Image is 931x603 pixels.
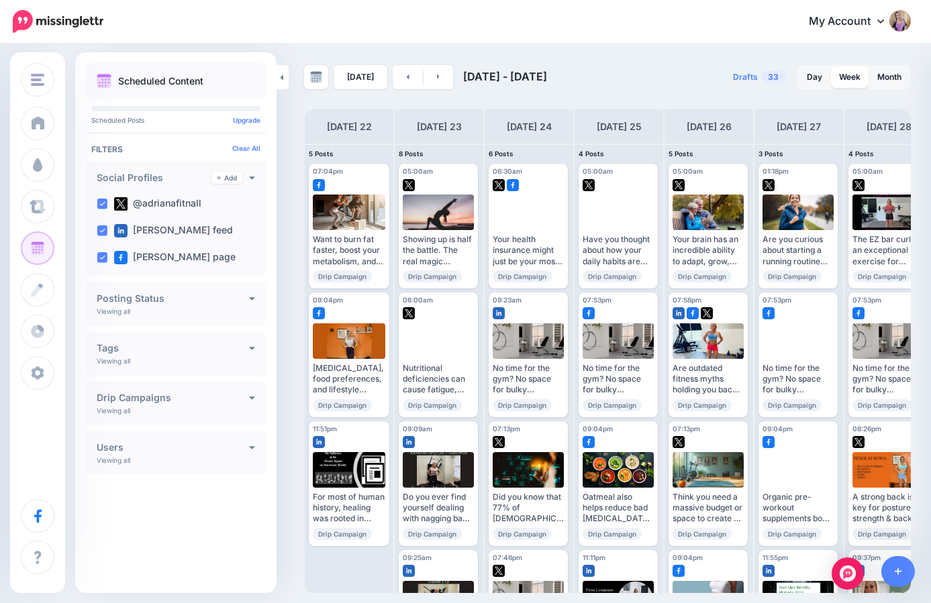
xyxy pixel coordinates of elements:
[583,363,654,396] div: No time for the gym? No space for bulky equipment at home? A portable smart gym might be exactly ...
[313,399,372,411] span: Drip Campaign
[852,492,924,525] div: A strong back is key for posture, strength & back pain prevention. The Pendlay row, a barbell mov...
[403,307,415,319] img: twitter-square.png
[493,179,505,191] img: twitter-square.png
[91,117,260,123] p: Scheduled Posts
[493,436,505,448] img: twitter-square.png
[763,425,793,433] span: 09:04pm
[493,296,522,304] span: 09:23am
[852,270,912,282] span: Drip Campaign
[313,528,372,540] span: Drip Campaign
[852,307,865,319] img: facebook-square.png
[114,224,233,237] label: [PERSON_NAME] feed
[493,167,522,175] span: 06:30am
[763,363,834,396] div: No time for the gym? No space for bulky equipment at home? A portable smart gym might be exactly ...
[493,363,564,396] div: No time for the gym? No space for bulky equipment at home? A portable smart gym might be exactly ...
[673,363,744,396] div: Are outdated fitness myths holding you back from getting stronger and feeling your best? Too many...
[489,150,513,158] span: 6 Posts
[403,270,462,282] span: Drip Campaign
[869,66,910,88] a: Month
[493,492,564,525] div: Did you know that 77% of [DEMOGRAPHIC_DATA] households carry some form of debt? Debt can weigh he...
[761,70,785,83] span: 33
[313,167,343,175] span: 07:04pm
[673,399,732,411] span: Drip Campaign
[313,425,337,433] span: 11:51pm
[852,399,912,411] span: Drip Campaign
[583,296,611,304] span: 07:53pm
[673,553,703,561] span: 09:04pm
[114,197,201,211] label: @adrianafitnall
[493,565,505,577] img: twitter-square.png
[673,234,744,267] div: Your brain has an incredible ability to adapt, grow, and strengthen through intentional habits. D...
[763,492,834,525] div: Organic pre-workout supplements boost your stamina and strength while nourishing your body. @Orga...
[673,270,732,282] span: Drip Campaign
[852,167,883,175] span: 05:00am
[673,565,685,577] img: facebook-square.png
[493,270,552,282] span: Drip Campaign
[233,116,260,124] a: Upgrade
[583,234,654,267] div: Have you thought about how your daily habits are shaping your future well-being? Small choices ad...
[673,307,685,319] img: linkedin-square.png
[583,270,642,282] span: Drip Campaign
[583,167,613,175] span: 05:00am
[725,65,793,89] a: Drafts33
[852,234,924,267] div: The EZ bar curl is an exceptional exercise for improving arm aesthetics and building [MEDICAL_DAT...
[417,119,462,135] h4: [DATE] 23
[583,528,642,540] span: Drip Campaign
[763,565,775,577] img: linkedin-square.png
[313,492,385,525] div: For most of human history, healing was rooted in natural health—herbs, nutrition, and lifestyle w...
[13,10,103,33] img: Missinglettr
[852,553,881,561] span: 09:37pm
[399,150,424,158] span: 8 Posts
[795,5,911,38] a: My Account
[403,436,415,448] img: linkedin-square.png
[97,443,249,452] h4: Users
[493,528,552,540] span: Drip Campaign
[701,307,713,319] img: twitter-square.png
[327,119,372,135] h4: [DATE] 22
[97,173,211,182] h4: Social Profiles
[579,150,604,158] span: 4 Posts
[493,399,552,411] span: Drip Campaign
[313,179,325,191] img: facebook-square.png
[114,224,128,237] img: linkedin-square.png
[763,234,834,267] div: Are you curious about starting a running routine but not sure where to begin? This guide is packe...
[493,425,520,433] span: 07:13pm
[309,150,334,158] span: 5 Posts
[114,251,128,264] img: facebook-square.png
[97,406,130,415] p: Viewing all
[583,565,595,577] img: linkedin-square.png
[310,71,322,83] img: calendar-grey-darker.png
[763,528,822,540] span: Drip Campaign
[687,307,699,319] img: facebook-square.png
[673,492,744,525] div: Think you need a massive budget or space to create a home gym? Think again. Whether you’re workin...
[852,363,924,396] div: No time for the gym? No space for bulky equipment at home? A portable smart gym might be exactly ...
[313,270,372,282] span: Drip Campaign
[403,363,474,396] div: Nutritional deficiencies can cause fatigue, weak immunity, and [MEDICAL_DATA]—but you can fix the...
[97,393,249,402] h4: Drip Campaigns
[114,197,128,211] img: twitter-square.png
[763,307,775,319] img: facebook-square.png
[763,167,789,175] span: 01:18pm
[403,399,462,411] span: Drip Campaign
[763,296,791,304] span: 07:53pm
[669,150,693,158] span: 5 Posts
[583,425,613,433] span: 09:04pm
[334,65,387,89] a: [DATE]
[852,436,865,448] img: twitter-square.png
[852,296,881,304] span: 07:53pm
[507,179,519,191] img: facebook-square.png
[763,179,775,191] img: twitter-square.png
[493,553,522,561] span: 07:46pm
[583,307,595,319] img: facebook-square.png
[763,399,822,411] span: Drip Campaign
[799,66,830,88] a: Day
[673,296,701,304] span: 07:58pm
[763,436,775,448] img: facebook-square.png
[211,172,242,184] a: Add
[403,167,433,175] span: 05:00am
[403,553,432,561] span: 09:25am
[463,70,547,83] span: [DATE] - [DATE]
[832,557,864,590] div: Open Intercom Messenger
[97,343,249,353] h4: Tags
[97,456,130,464] p: Viewing all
